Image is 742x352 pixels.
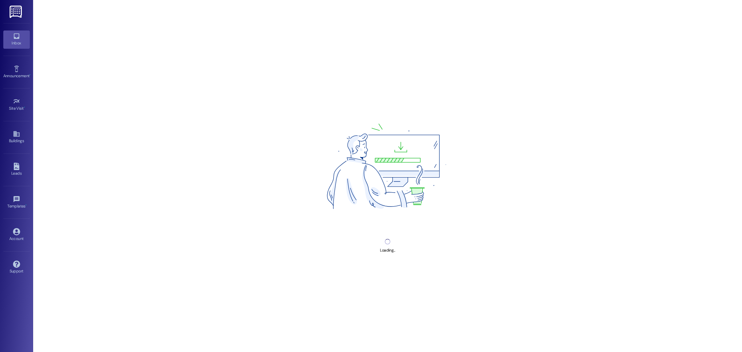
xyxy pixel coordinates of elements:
a: Buildings [3,128,30,146]
div: Loading... [380,247,395,254]
span: • [29,73,30,77]
a: Inbox [3,30,30,48]
a: Templates • [3,194,30,211]
span: • [24,105,25,110]
a: Leads [3,161,30,179]
a: Support [3,259,30,276]
img: ResiDesk Logo [10,6,23,18]
a: Site Visit • [3,96,30,114]
a: Account [3,226,30,244]
span: • [26,203,26,207]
